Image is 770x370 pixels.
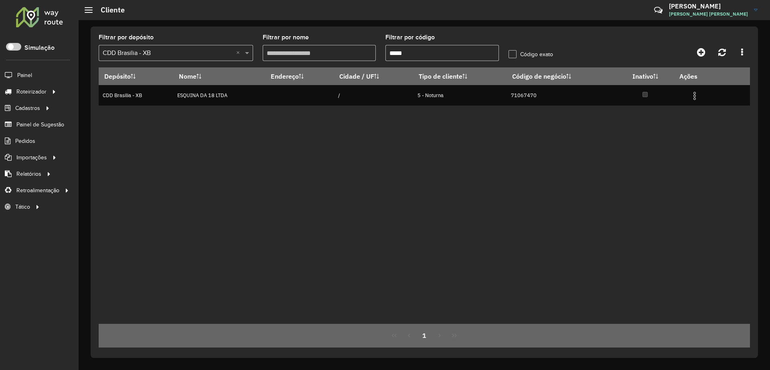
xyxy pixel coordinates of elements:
[24,43,55,53] label: Simulação
[16,170,41,178] span: Relatórios
[413,85,507,106] td: 5 - Noturna
[507,68,617,85] th: Código de negócio
[669,10,748,18] span: [PERSON_NAME] [PERSON_NAME]
[509,50,553,59] label: Código exato
[16,153,47,162] span: Importações
[650,2,667,19] a: Contato Rápido
[334,85,413,106] td: /
[507,85,617,106] td: 71067470
[263,33,309,42] label: Filtrar por nome
[413,68,507,85] th: Tipo de cliente
[16,120,64,129] span: Painel de Sugestão
[173,85,265,106] td: ESQUINA DA 18 LTDA
[15,104,40,112] span: Cadastros
[334,68,413,85] th: Cidade / UF
[17,71,32,79] span: Painel
[669,2,748,10] h3: [PERSON_NAME]
[99,33,154,42] label: Filtrar por depósito
[15,203,30,211] span: Tático
[93,6,125,14] h2: Cliente
[417,328,432,343] button: 1
[265,68,334,85] th: Endereço
[99,85,173,106] td: CDD Brasilia - XB
[236,48,243,58] span: Clear all
[15,137,35,145] span: Pedidos
[99,68,173,85] th: Depósito
[173,68,265,85] th: Nome
[674,68,722,85] th: Ações
[16,186,59,195] span: Retroalimentação
[616,68,674,85] th: Inativo
[385,33,435,42] label: Filtrar por código
[16,87,47,96] span: Roteirizador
